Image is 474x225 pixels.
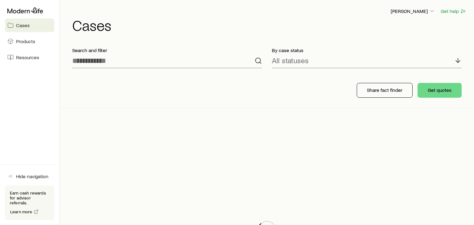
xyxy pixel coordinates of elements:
[72,18,467,32] h1: Cases
[72,47,262,53] p: Search and filter
[272,47,462,53] p: By case status
[440,8,467,15] button: Get help
[272,56,309,65] p: All statuses
[5,170,54,183] button: Hide navigation
[5,51,54,64] a: Resources
[10,190,49,205] p: Earn cash rewards for advisor referrals.
[418,83,462,98] button: Get quotes
[390,8,435,15] button: [PERSON_NAME]
[16,38,35,44] span: Products
[16,22,30,28] span: Cases
[5,186,54,220] div: Earn cash rewards for advisor referrals.Learn more
[10,210,32,214] span: Learn more
[5,35,54,48] a: Products
[391,8,435,14] p: [PERSON_NAME]
[16,173,48,179] span: Hide navigation
[357,83,413,98] button: Share fact finder
[16,54,39,60] span: Resources
[5,18,54,32] a: Cases
[367,87,402,93] p: Share fact finder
